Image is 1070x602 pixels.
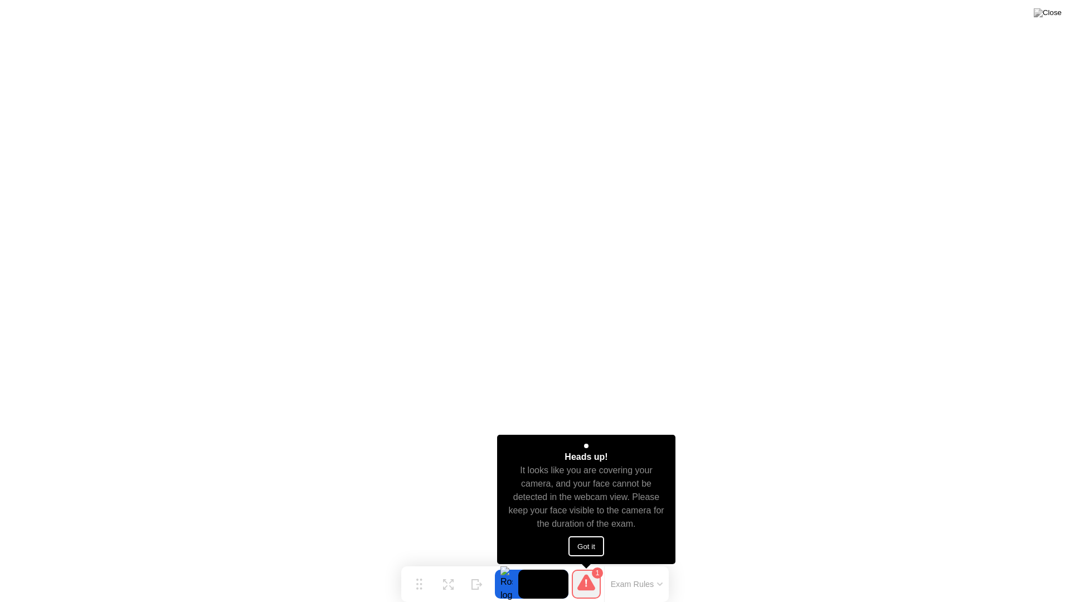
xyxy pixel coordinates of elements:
[568,536,604,556] button: Got it
[565,450,607,464] div: Heads up!
[507,464,666,531] div: It looks like you are covering your camera, and your face cannot be detected in the webcam view. ...
[592,567,603,579] div: 1
[607,579,667,589] button: Exam Rules
[1034,8,1062,17] img: Close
